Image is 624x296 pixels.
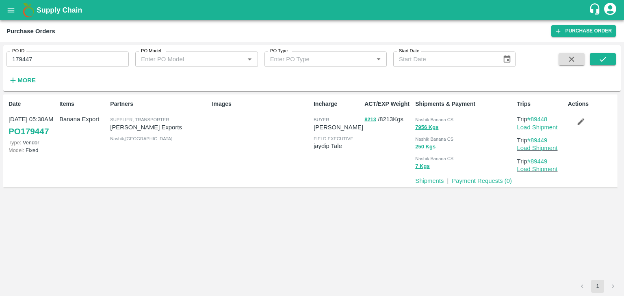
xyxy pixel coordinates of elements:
a: Payment Requests (0) [452,178,512,184]
span: Nashik Banana CS [415,117,453,122]
p: [PERSON_NAME] [314,123,363,132]
button: Open [373,54,384,64]
label: Start Date [399,48,419,54]
p: Banana Export [59,115,107,124]
input: Enter PO Type [267,54,360,64]
nav: pagination navigation [574,280,621,293]
a: PO179447 [9,124,49,139]
p: Incharge [314,100,361,108]
div: customer-support [589,3,603,17]
button: 8213 [364,115,376,124]
p: Partners [110,100,208,108]
button: 250 Kgs [415,142,435,152]
label: PO ID [12,48,24,54]
p: Vendor [9,139,56,146]
b: Supply Chain [37,6,82,14]
img: logo [20,2,37,18]
p: Items [59,100,107,108]
span: Supplier, Transporter [110,117,169,122]
input: Enter PO ID [6,51,129,67]
p: Trips [517,100,565,108]
a: #89448 [527,116,548,122]
p: Trip [517,136,565,145]
p: Actions [568,100,615,108]
button: 7 Kgs [415,162,429,171]
a: Load Shipment [517,124,558,131]
p: Trip [517,115,565,124]
button: Choose date [499,51,515,67]
p: [DATE] 05:30AM [9,115,56,124]
input: Enter PO Model [138,54,231,64]
p: / 8213 Kgs [364,115,412,124]
p: Fixed [9,146,56,154]
button: 7956 Kgs [415,123,438,132]
label: PO Type [270,48,288,54]
label: PO Model [141,48,161,54]
a: Load Shipment [517,166,558,172]
span: Nashik Banana CS [415,137,453,142]
div: Purchase Orders [6,26,55,36]
p: Shipments & Payment [415,100,513,108]
a: Shipments [415,178,444,184]
p: ACT/EXP Weight [364,100,412,108]
a: Load Shipment [517,145,558,151]
strong: More [17,77,36,84]
div: account of current user [603,2,617,19]
span: Type: [9,139,21,146]
p: jaydip Tale [314,142,361,150]
p: [PERSON_NAME] Exports [110,123,208,132]
span: buyer [314,117,329,122]
button: page 1 [591,280,604,293]
button: More [6,73,38,87]
a: #89449 [527,137,548,144]
button: open drawer [2,1,20,19]
div: | [444,173,448,185]
button: Open [244,54,255,64]
a: #89449 [527,158,548,165]
a: Purchase Order [551,25,616,37]
span: field executive [314,136,353,141]
input: Start Date [393,51,496,67]
a: Supply Chain [37,4,589,16]
span: Model: [9,147,24,153]
span: Nashik , [GEOGRAPHIC_DATA] [110,136,172,141]
p: Trip [517,157,565,166]
p: Images [212,100,310,108]
p: Date [9,100,56,108]
span: Nashik Banana CS [415,156,453,161]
